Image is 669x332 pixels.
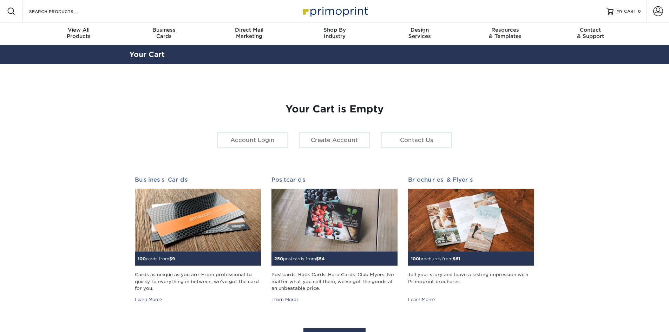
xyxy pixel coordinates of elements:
[616,8,636,14] span: MY CART
[453,256,455,261] span: $
[300,4,370,19] img: Primoprint
[217,132,288,148] a: Account Login
[271,176,398,303] a: Postcards 250postcards from$54 Postcards. Rack Cards. Hero Cards. Club Flyers. No matter what you...
[274,256,283,261] span: 250
[121,27,206,39] div: Cards
[299,132,370,148] a: Create Account
[548,27,633,33] span: Contact
[319,256,325,261] span: 54
[138,256,175,261] small: cards from
[206,22,292,45] a: Direct MailMarketing
[292,27,377,33] span: Shop By
[28,7,97,15] input: SEARCH PRODUCTS.....
[274,256,325,261] small: postcards from
[135,103,534,115] h1: Your Cart is Empty
[463,22,548,45] a: Resources& Templates
[135,176,261,303] a: Business Cards 100cards from$9 Cards as unique as you are. From professional to quirky to everyth...
[121,27,206,33] span: Business
[36,27,122,33] span: View All
[377,27,463,39] div: Services
[408,176,534,303] a: Brochures & Flyers 100brochures from$61 Tell your story and leave a lasting impression with Primo...
[638,9,641,14] span: 0
[411,256,419,261] span: 100
[292,22,377,45] a: Shop ByIndustry
[411,256,460,261] small: brochures from
[129,50,165,59] a: Your Cart
[169,256,172,261] span: $
[377,22,463,45] a: DesignServices
[135,189,261,252] img: Business Cards
[292,27,377,39] div: Industry
[135,271,261,292] div: Cards as unique as you are. From professional to quirky to everything in between, we've got the c...
[172,256,175,261] span: 9
[548,27,633,39] div: & Support
[135,297,163,303] div: Learn More
[377,27,463,33] span: Design
[455,256,460,261] span: 61
[408,271,534,292] div: Tell your story and leave a lasting impression with Primoprint brochures.
[206,27,292,33] span: Direct Mail
[36,27,122,39] div: Products
[271,271,398,292] div: Postcards. Rack Cards. Hero Cards. Club Flyers. No matter what you call them, we've got the goods...
[463,27,548,33] span: Resources
[548,22,633,45] a: Contact& Support
[408,176,534,183] h2: Brochures & Flyers
[408,189,534,252] img: Brochures & Flyers
[138,256,146,261] span: 100
[463,27,548,39] div: & Templates
[36,22,122,45] a: View AllProducts
[271,189,398,252] img: Postcards
[206,27,292,39] div: Marketing
[135,176,261,183] h2: Business Cards
[408,297,436,303] div: Learn More
[271,176,398,183] h2: Postcards
[121,22,206,45] a: BusinessCards
[271,297,299,303] div: Learn More
[381,132,452,148] a: Contact Us
[316,256,319,261] span: $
